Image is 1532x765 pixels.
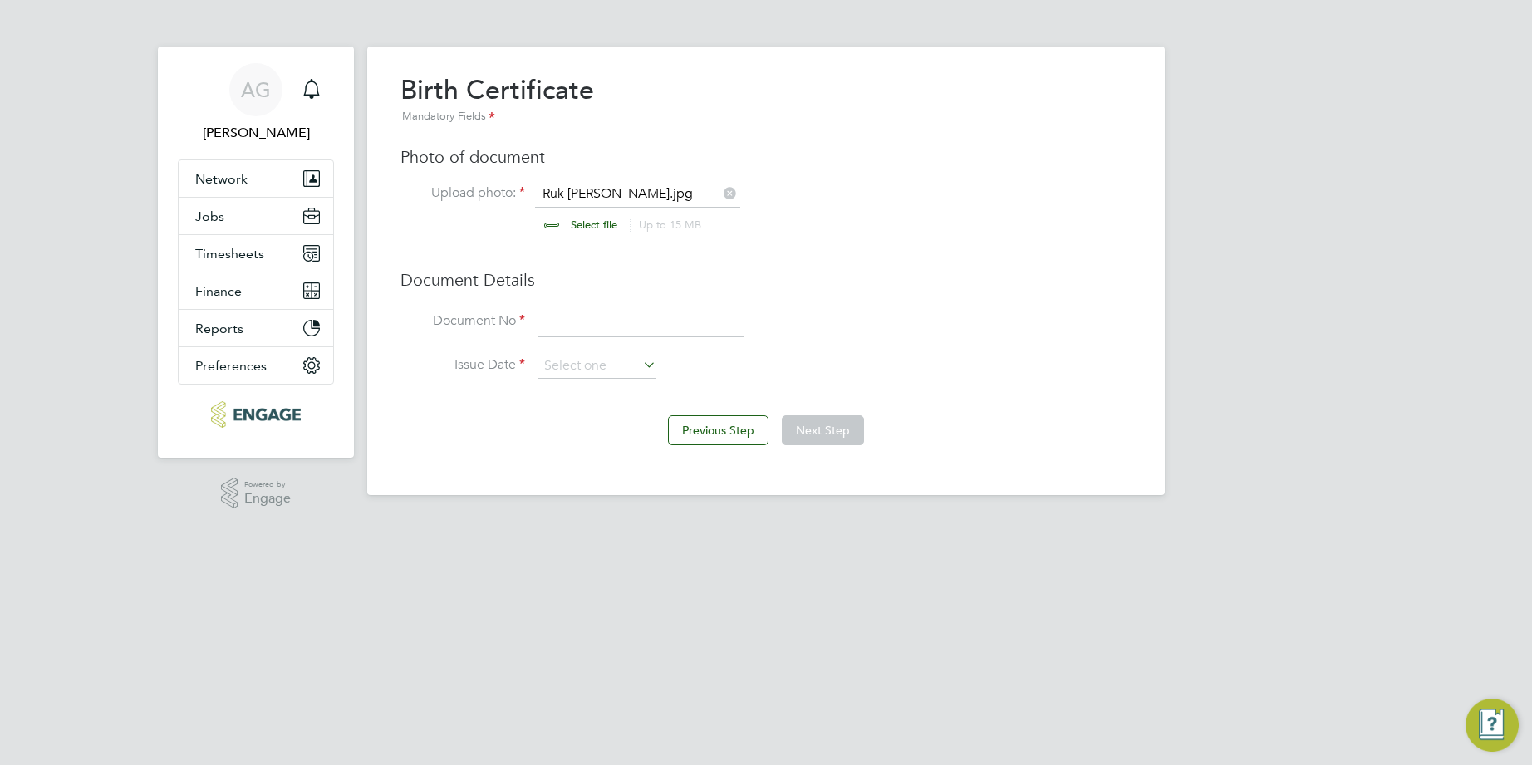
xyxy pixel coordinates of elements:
span: Ajay Gandhi [178,123,334,143]
input: Select one [538,354,656,379]
button: Timesheets [179,235,333,272]
h3: Document Details [400,269,1132,291]
label: Issue Date [400,356,525,374]
button: Preferences [179,347,333,384]
button: Reports [179,310,333,346]
h2: Birth Certificate [400,73,594,126]
div: Mandatory Fields [400,108,594,126]
a: Go to home page [178,401,334,428]
span: AG [241,79,271,101]
span: Timesheets [195,246,264,262]
span: Reports [195,321,243,336]
span: Jobs [195,208,224,224]
span: Powered by [244,478,291,492]
a: AG[PERSON_NAME] [178,63,334,143]
span: Finance [195,283,242,299]
button: Network [179,160,333,197]
button: Previous Step [668,415,768,445]
label: Upload photo: [400,184,525,202]
span: Preferences [195,358,267,374]
button: Jobs [179,198,333,234]
nav: Main navigation [158,47,354,458]
label: Document No [400,312,525,330]
a: Powered byEngage [221,478,292,509]
button: Engage Resource Center [1466,699,1519,752]
button: Next Step [782,415,864,445]
span: Network [195,171,248,187]
h3: Photo of document [400,146,1132,168]
img: carbonrecruitment-logo-retina.png [211,401,300,428]
span: Engage [244,492,291,506]
button: Finance [179,272,333,309]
